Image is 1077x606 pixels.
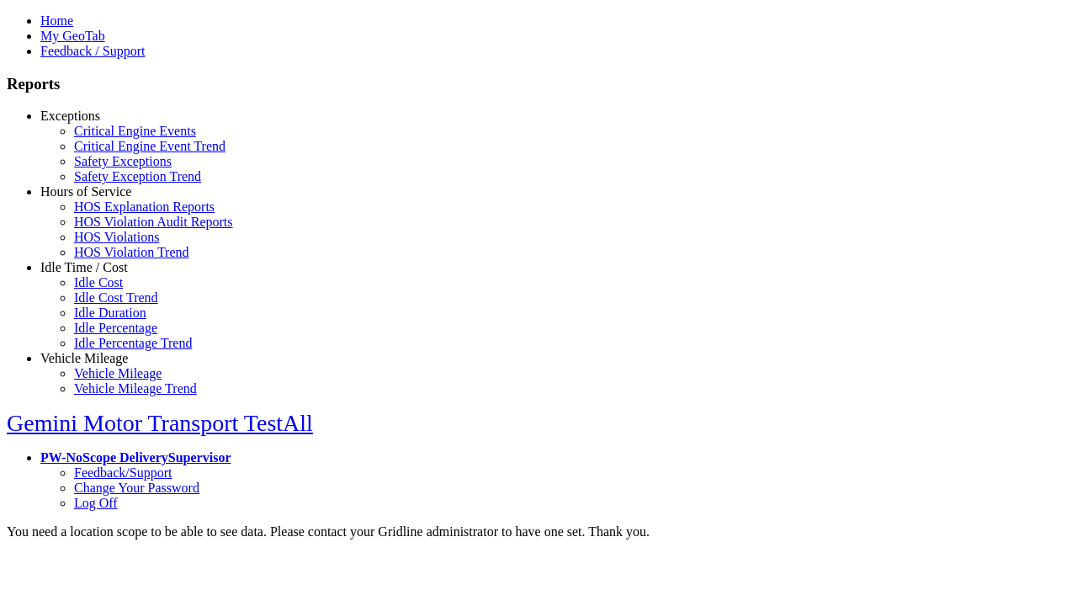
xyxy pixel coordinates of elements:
a: HOS Violations [74,230,159,244]
a: Change Your Password [74,481,199,495]
a: Idle Cost Trend [74,290,158,305]
a: HOS Explanation Reports [74,199,215,214]
a: Safety Exceptions [74,154,172,168]
a: HOS Violation Trend [74,245,189,259]
a: Vehicle Mileage [74,366,162,380]
a: Idle Percentage Trend [74,336,192,350]
a: Critical Engine Event Trend [74,139,225,153]
a: My GeoTab [40,29,105,43]
a: Gemini Motor Transport TestAll [7,410,313,436]
a: Vehicle Mileage [40,351,128,365]
a: Log Off [74,496,118,510]
a: Exceptions [40,109,100,123]
a: Idle Percentage [74,321,157,335]
a: Feedback / Support [40,44,145,58]
a: Vehicle Mileage Trend [74,381,197,396]
a: Home [40,13,73,28]
a: Critical Engine Events [74,124,196,138]
div: You need a location scope to be able to see data. Please contact your Gridline administrator to h... [7,524,1070,540]
a: PW-NoScope DeliverySupervisor [40,450,231,465]
a: Idle Time / Cost [40,260,128,274]
a: Hours of Service [40,184,131,199]
a: Idle Duration [74,306,146,320]
a: Feedback/Support [74,465,172,480]
a: Safety Exception Trend [74,169,201,183]
a: Idle Cost [74,275,123,290]
h3: Reports [7,75,1070,93]
a: HOS Violation Audit Reports [74,215,233,229]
